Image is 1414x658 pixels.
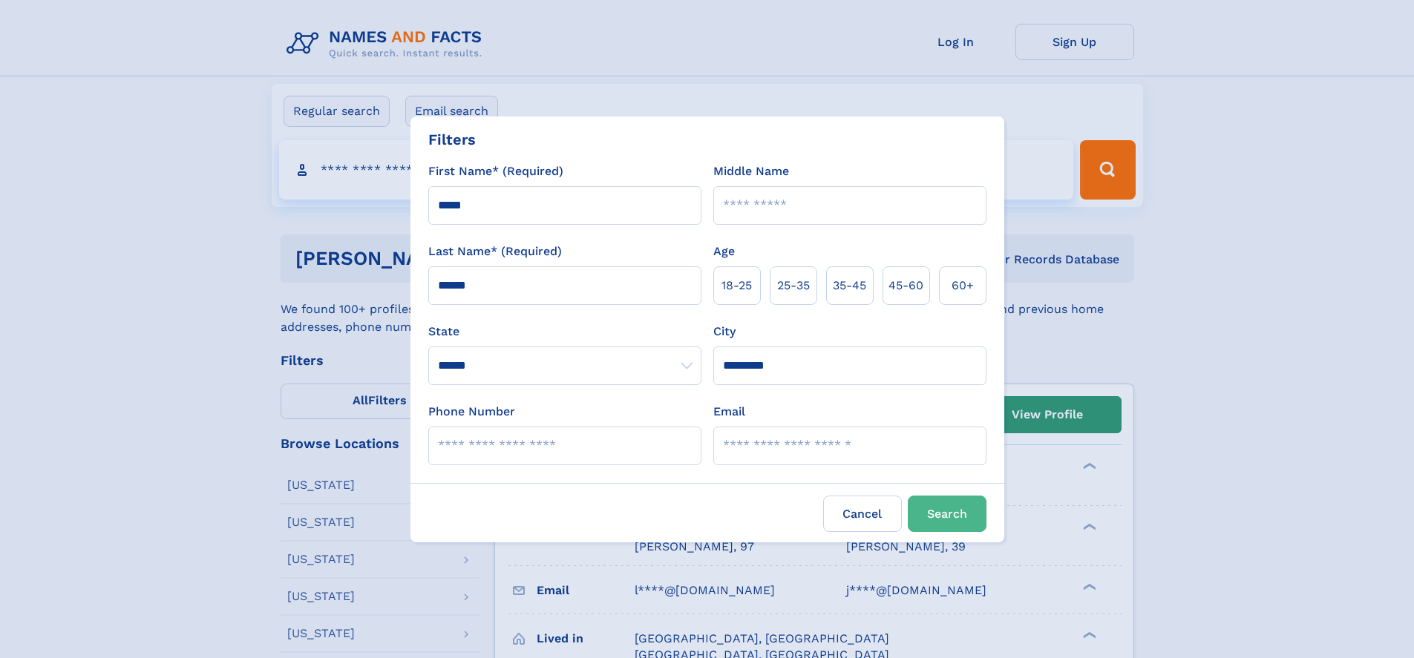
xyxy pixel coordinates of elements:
button: Search [908,496,986,532]
label: Cancel [823,496,902,532]
span: 25‑35 [777,277,810,295]
label: First Name* (Required) [428,162,563,180]
label: Age [713,243,735,260]
label: State [428,323,701,340]
span: 60+ [952,277,974,295]
label: Email [713,403,745,421]
span: 18‑25 [721,277,752,295]
label: City [713,323,736,340]
label: Middle Name [713,162,789,180]
label: Last Name* (Required) [428,243,562,260]
span: 45‑60 [888,277,923,295]
div: Filters [428,128,476,151]
label: Phone Number [428,403,515,421]
span: 35‑45 [833,277,866,295]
